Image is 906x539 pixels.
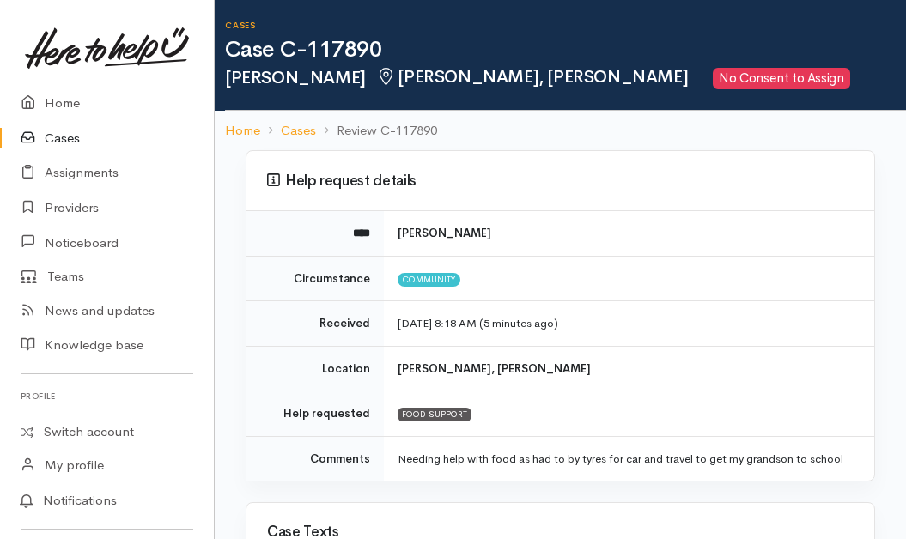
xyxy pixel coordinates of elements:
[246,256,384,301] td: Circumstance
[398,361,591,376] b: [PERSON_NAME], [PERSON_NAME]
[246,391,384,437] td: Help requested
[225,38,906,63] h1: Case C-117890
[225,21,906,30] h6: Cases
[281,121,316,141] a: Cases
[21,385,193,408] h6: Profile
[246,346,384,391] td: Location
[225,68,906,89] h2: [PERSON_NAME]
[246,436,384,481] td: Comments
[384,301,874,347] td: [DATE] 8:18 AM (5 minutes ago)
[246,301,384,347] td: Received
[316,121,437,141] li: Review C-117890
[267,173,854,190] h3: Help request details
[398,273,460,287] span: Community
[384,436,874,481] td: Needing help with food as had to by tyres for car and travel to get my grandson to school
[376,66,688,88] span: [PERSON_NAME], [PERSON_NAME]
[215,111,906,151] nav: breadcrumb
[225,121,260,141] a: Home
[398,408,471,421] div: FOOD SUPPORT
[398,226,491,240] b: [PERSON_NAME]
[713,68,850,89] span: No Consent to Assign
